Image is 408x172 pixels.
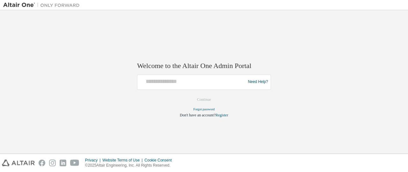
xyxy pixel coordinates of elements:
a: Forgot password [193,107,215,111]
img: youtube.svg [70,160,79,166]
a: Need Help? [248,82,268,82]
div: Cookie Consent [144,158,175,163]
img: facebook.svg [39,160,45,166]
div: Website Terms of Use [102,158,144,163]
img: instagram.svg [49,160,56,166]
img: altair_logo.svg [2,160,35,166]
div: Privacy [85,158,102,163]
img: linkedin.svg [60,160,66,166]
span: Don't have an account? [180,113,215,117]
a: Register [215,113,228,117]
p: © 2025 Altair Engineering, Inc. All Rights Reserved. [85,163,176,168]
img: Altair One [3,2,83,8]
h2: Welcome to the Altair One Admin Portal [137,62,271,71]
